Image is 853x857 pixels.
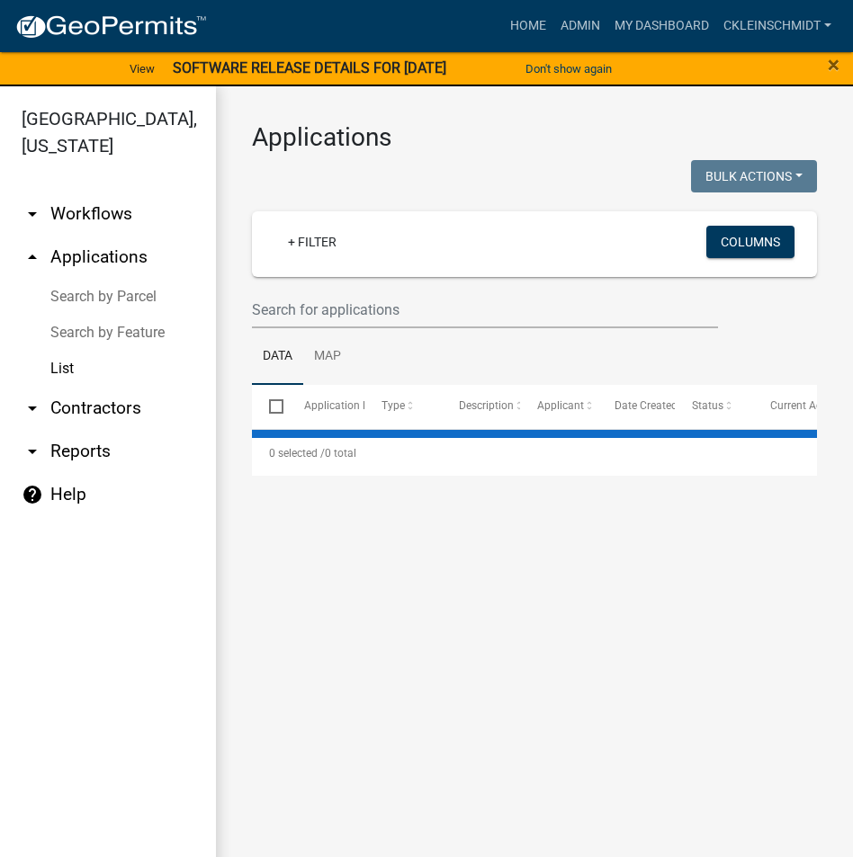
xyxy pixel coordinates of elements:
span: Application Number [304,399,402,412]
span: 0 selected / [269,447,325,460]
span: Status [692,399,723,412]
a: View [122,54,162,84]
a: My Dashboard [607,9,716,43]
a: + Filter [274,226,351,258]
datatable-header-cell: Applicant [520,385,597,428]
a: Home [503,9,553,43]
strong: SOFTWARE RELEASE DETAILS FOR [DATE] [173,59,446,76]
i: arrow_drop_down [22,397,43,419]
datatable-header-cell: Status [675,385,752,428]
div: 0 total [252,431,817,476]
input: Search for applications [252,291,718,328]
button: Don't show again [518,54,619,84]
a: Admin [553,9,607,43]
span: Description [459,399,514,412]
datatable-header-cell: Date Created [597,385,675,428]
span: Current Activity [770,399,845,412]
a: ckleinschmidt [716,9,839,43]
span: × [828,52,840,77]
span: Type [382,399,405,412]
i: arrow_drop_down [22,203,43,225]
a: Data [252,328,303,386]
span: Date Created [615,399,678,412]
a: Map [303,328,352,386]
datatable-header-cell: Select [252,385,286,428]
button: Close [828,54,840,76]
i: arrow_drop_down [22,441,43,462]
i: help [22,484,43,505]
h3: Applications [252,122,817,153]
button: Bulk Actions [691,160,817,192]
span: Applicant [537,399,584,412]
datatable-header-cell: Description [442,385,519,428]
datatable-header-cell: Type [364,385,442,428]
button: Columns [706,226,795,258]
i: arrow_drop_up [22,246,43,268]
datatable-header-cell: Application Number [286,385,364,428]
datatable-header-cell: Current Activity [753,385,831,428]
